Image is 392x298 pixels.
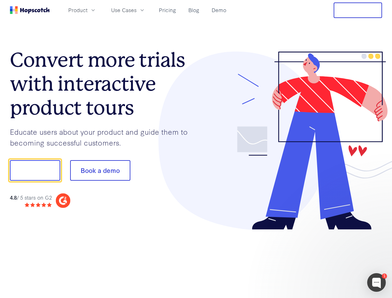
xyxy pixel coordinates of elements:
a: Home [10,6,50,14]
button: Use Cases [107,5,149,15]
span: Use Cases [111,6,137,14]
h1: Convert more trials with interactive product tours [10,48,196,120]
button: Free Trial [334,2,382,18]
a: Blog [186,5,202,15]
button: Show me! [10,160,60,181]
button: Book a demo [70,160,130,181]
div: 1 [382,273,387,279]
a: Demo [209,5,229,15]
span: Product [68,6,88,14]
p: Educate users about your product and guide them to becoming successful customers. [10,126,196,148]
button: Product [65,5,100,15]
div: / 5 stars on G2 [10,194,52,201]
a: Pricing [156,5,178,15]
strong: 4.8 [10,194,17,201]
